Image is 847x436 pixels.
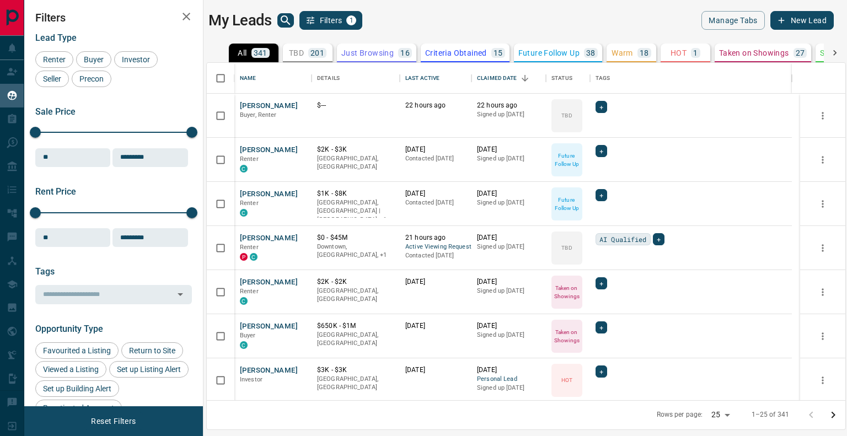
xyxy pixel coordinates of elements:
div: Status [551,63,572,94]
p: [GEOGRAPHIC_DATA], [GEOGRAPHIC_DATA] [317,331,394,348]
div: Favourited a Listing [35,342,119,359]
p: Contacted [DATE] [405,251,466,260]
p: [DATE] [477,189,540,198]
div: + [653,233,664,245]
span: + [599,278,603,289]
p: TBD [561,111,572,120]
div: + [596,321,607,333]
div: condos.ca [240,209,248,217]
div: + [596,189,607,201]
div: Investor [114,51,158,68]
span: AI Qualified [599,234,647,245]
button: [PERSON_NAME] [240,233,298,244]
p: [DATE] [477,277,540,287]
div: property.ca [240,253,248,261]
span: + [599,101,603,112]
div: Claimed Date [477,63,517,94]
span: Buyer, Renter [240,111,277,119]
h1: My Leads [208,12,272,29]
button: Open [173,287,188,302]
div: Status [546,63,590,94]
span: Set up Listing Alert [113,365,185,374]
p: 341 [254,49,267,57]
span: 1 [347,17,355,24]
p: Signed up [DATE] [477,243,540,251]
p: [DATE] [405,277,466,287]
p: Signed up [DATE] [477,198,540,207]
div: Buyer [76,51,111,68]
span: Reactivated Account [39,403,118,412]
p: 21 hours ago [405,233,466,243]
button: more [814,107,831,124]
div: Set up Listing Alert [109,361,189,378]
p: $2K - $2K [317,277,394,287]
button: more [814,284,831,300]
button: [PERSON_NAME] [240,321,298,332]
button: [PERSON_NAME] [240,145,298,155]
p: Taken on Showings [553,328,581,345]
p: Just Browsing [341,49,394,57]
span: Renter [240,155,259,163]
p: Future Follow Up [553,152,581,168]
p: [DATE] [405,365,466,375]
p: 201 [310,49,324,57]
p: $2K - $3K [317,145,394,154]
button: Filters1 [299,11,363,30]
span: Investor [118,55,154,64]
button: more [814,152,831,168]
p: [DATE] [405,189,466,198]
span: Buyer [80,55,108,64]
p: 18 [640,49,649,57]
div: Details [312,63,400,94]
div: + [596,145,607,157]
div: + [596,277,607,289]
p: [GEOGRAPHIC_DATA], [GEOGRAPHIC_DATA] [317,154,394,171]
p: Signed up [DATE] [477,110,540,119]
div: + [596,365,607,378]
span: Favourited a Listing [39,346,115,355]
button: Go to next page [822,404,844,426]
p: 22 hours ago [477,101,540,110]
button: New Lead [770,11,834,30]
span: Precon [76,74,108,83]
span: + [599,146,603,157]
span: Investor [240,376,262,383]
button: search button [277,13,294,28]
span: Tags [35,266,55,277]
span: Renter [240,288,259,295]
button: [PERSON_NAME] [240,189,298,200]
p: Warm [612,49,633,57]
p: Criteria Obtained [425,49,487,57]
button: Reset Filters [84,412,143,430]
span: Buyer [240,332,256,339]
span: + [599,190,603,201]
p: $3K - $3K [317,365,394,375]
span: + [599,322,603,333]
span: Seller [39,74,65,83]
h2: Filters [35,11,192,24]
div: condos.ca [240,297,248,305]
span: Renter [240,244,259,251]
span: Personal Lead [477,375,540,384]
p: [DATE] [477,365,540,375]
div: Tags [596,63,610,94]
span: Active Viewing Request [405,243,466,252]
p: [DATE] [477,321,540,331]
div: Precon [72,71,111,87]
p: Signed up [DATE] [477,384,540,392]
div: Renter [35,51,73,68]
p: Future Follow Up [518,49,580,57]
div: 25 [707,407,733,423]
div: Return to Site [121,342,183,359]
span: Renter [39,55,69,64]
div: Details [317,63,340,94]
div: + [596,101,607,113]
p: 15 [494,49,503,57]
div: Viewed a Listing [35,361,106,378]
p: Taken on Showings [553,284,581,300]
div: Set up Building Alert [35,380,119,397]
div: Name [234,63,312,94]
span: Rent Price [35,186,76,197]
button: [PERSON_NAME] [240,365,298,376]
span: Viewed a Listing [39,365,103,374]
